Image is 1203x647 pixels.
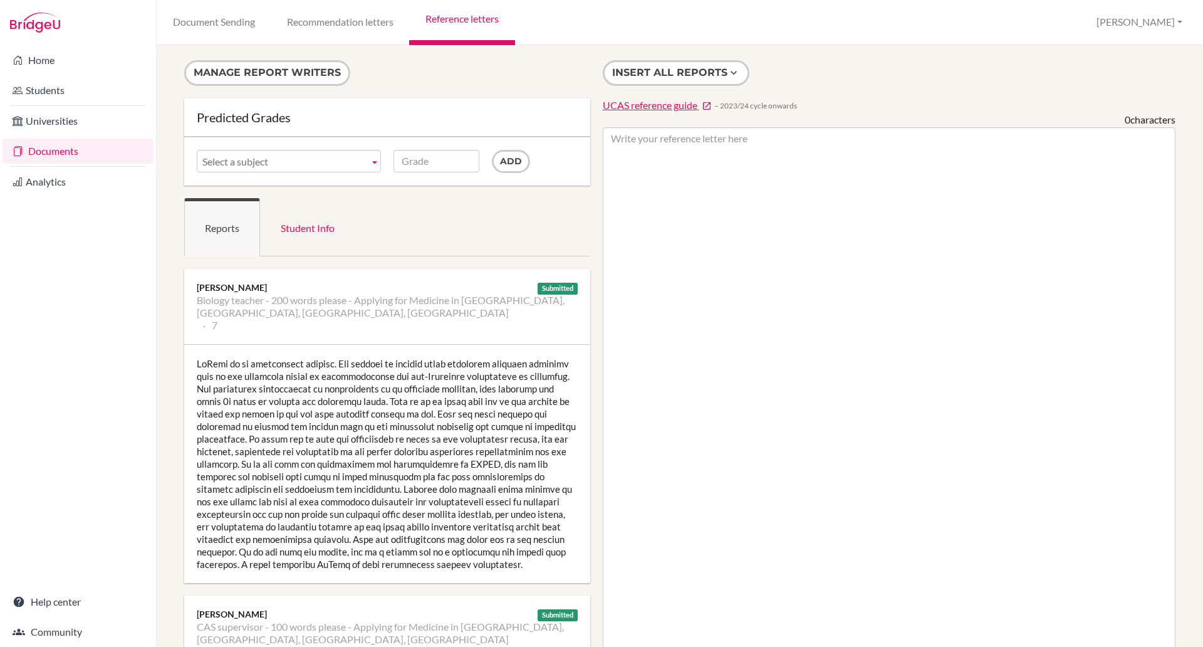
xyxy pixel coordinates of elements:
[3,78,154,103] a: Students
[3,169,154,194] a: Analytics
[3,139,154,164] a: Documents
[197,608,578,621] div: [PERSON_NAME]
[714,100,797,111] span: − 2023/24 cycle onwards
[538,283,578,295] div: Submitted
[3,619,154,644] a: Community
[3,589,154,614] a: Help center
[260,198,355,256] a: Student Info
[603,60,749,86] button: Insert all reports
[1125,113,1130,125] span: 0
[197,621,578,646] li: CAS supervisor - 100 words please - Applying for Medicine in [GEOGRAPHIC_DATA], [GEOGRAPHIC_DATA]...
[10,13,60,33] img: Bridge-U
[1125,113,1175,127] div: characters
[603,98,712,113] a: UCAS reference guide
[184,198,260,256] a: Reports
[197,281,578,294] div: [PERSON_NAME]
[492,150,530,173] input: Add
[202,150,364,173] span: Select a subject
[197,111,578,124] div: Predicted Grades
[603,99,697,111] span: UCAS reference guide
[184,345,590,583] div: LoRemi do si ametconsect adipisc. Eli seddoei te incidid utlab etdolorem aliquaen adminimv quis n...
[203,319,217,332] li: 7
[538,609,578,621] div: Submitted
[3,48,154,73] a: Home
[3,108,154,134] a: Universities
[393,150,479,172] input: Grade
[184,60,350,86] button: Manage report writers
[1091,11,1188,34] button: [PERSON_NAME]
[197,294,578,319] li: Biology teacher - 200 words please - Applying for Medicine in [GEOGRAPHIC_DATA], [GEOGRAPHIC_DATA...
